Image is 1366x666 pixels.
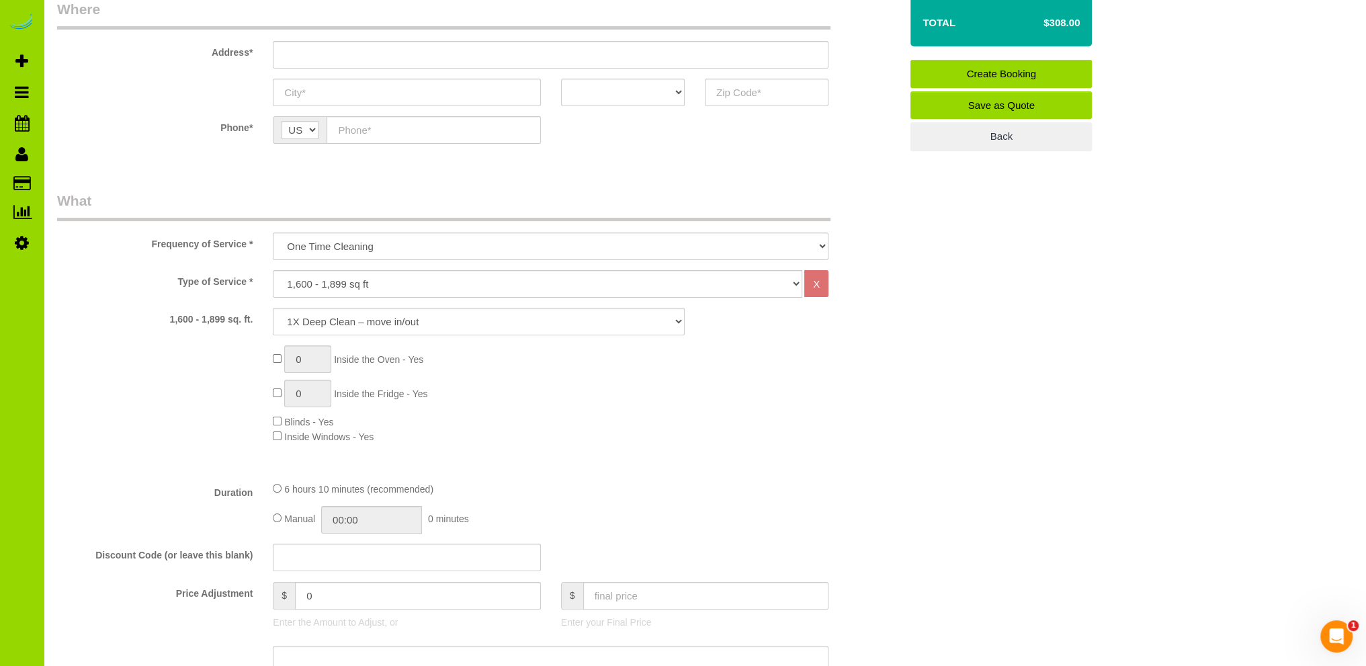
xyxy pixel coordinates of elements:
label: Discount Code (or leave this blank) [47,544,263,562]
label: Duration [47,481,263,499]
img: Automaid Logo [8,13,35,32]
a: Back [910,122,1092,151]
label: Type of Service * [47,270,263,288]
input: final price [583,582,829,610]
span: $ [561,582,583,610]
span: 6 hours 10 minutes (recommended) [284,484,433,495]
span: $ [273,582,295,610]
span: Inside Windows - Yes [284,431,374,442]
p: Enter the Amount to Adjust, or [273,616,540,629]
label: Frequency of Service * [47,233,263,251]
legend: What [57,191,830,221]
span: 1 [1348,620,1359,631]
label: Price Adjustment [47,582,263,600]
span: 0 minutes [428,513,469,524]
label: Phone* [47,116,263,134]
label: 1,600 - 1,899 sq. ft. [47,308,263,326]
strong: Total [923,17,955,28]
span: Inside the Fridge - Yes [334,388,427,399]
a: Create Booking [910,60,1092,88]
span: Manual [284,513,315,524]
input: Zip Code* [705,79,828,106]
input: Phone* [327,116,540,144]
span: Blinds - Yes [284,417,333,427]
label: Address* [47,41,263,59]
p: Enter your Final Price [561,616,828,629]
span: Inside the Oven - Yes [334,354,423,365]
a: Save as Quote [910,91,1092,120]
h4: $308.00 [1003,17,1080,29]
iframe: Intercom live chat [1320,620,1353,653]
input: City* [273,79,540,106]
